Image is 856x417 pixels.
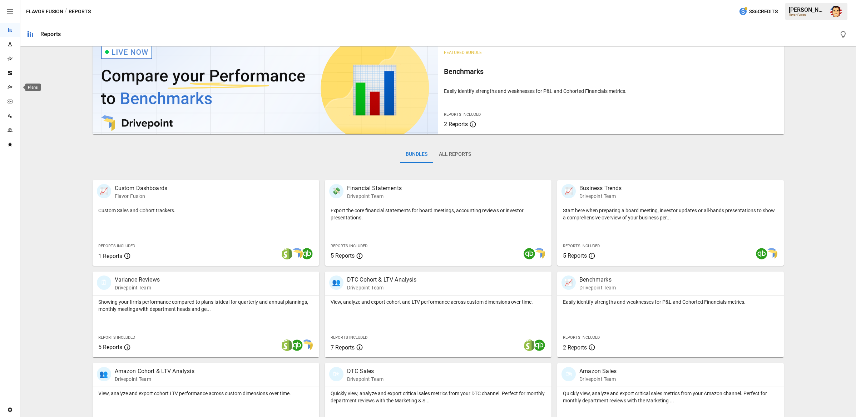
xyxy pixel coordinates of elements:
p: Drivepoint Team [347,284,417,291]
span: Reports Included [331,244,367,248]
span: Reports Included [563,335,600,340]
p: View, analyze and export cohort LTV performance across custom dimensions over time. [98,390,313,397]
p: Amazon Sales [579,367,617,376]
p: Drivepoint Team [579,193,622,200]
p: Easily identify strengths and weaknesses for P&L and Cohorted Financials metrics. [563,298,778,306]
div: 👥 [97,367,111,381]
img: smart model [766,248,777,259]
p: Financial Statements [347,184,402,193]
p: Quickly view, analyze and export critical sales metrics from your DTC channel. Perfect for monthl... [331,390,546,404]
p: Flavor Fusion [115,193,168,200]
span: 386 Credits [749,7,778,16]
p: Drivepoint Team [579,376,617,383]
p: DTC Cohort & LTV Analysis [347,275,417,284]
span: Reports Included [444,112,481,117]
img: quickbooks [756,248,767,259]
img: smart model [534,248,545,259]
p: DTC Sales [347,367,384,376]
p: Drivepoint Team [115,284,160,291]
span: 2 Reports [444,121,468,128]
p: Amazon Cohort & LTV Analysis [115,367,194,376]
p: Variance Reviews [115,275,160,284]
p: View, analyze and export cohort and LTV performance across custom dimensions over time. [331,298,546,306]
span: 5 Reports [331,252,355,259]
img: Austin Gardner-Smith [830,6,842,17]
p: Showing your firm's performance compared to plans is ideal for quarterly and annual plannings, mo... [98,298,313,313]
p: Custom Sales and Cohort trackers. [98,207,313,214]
div: 🛍 [561,367,576,381]
img: quickbooks [524,248,535,259]
button: Flavor Fusion [26,7,63,16]
span: Reports Included [98,335,135,340]
img: shopify [281,339,293,351]
img: quickbooks [301,248,313,259]
span: 5 Reports [98,344,122,351]
img: quickbooks [291,339,303,351]
div: Flavor Fusion [789,13,826,16]
p: Drivepoint Team [579,284,616,291]
p: Business Trends [579,184,622,193]
div: 🗓 [97,275,111,290]
h6: Benchmarks [444,66,778,77]
div: 👥 [329,275,343,290]
p: Benchmarks [579,275,616,284]
div: 🛍 [329,367,343,381]
p: Drivepoint Team [347,376,384,383]
div: [PERSON_NAME] [789,6,826,13]
button: 386Credits [736,5,781,18]
p: Drivepoint Team [115,376,194,383]
p: Drivepoint Team [347,193,402,200]
div: Plans [25,84,41,91]
button: All Reports [433,146,477,163]
p: Custom Dashboards [115,184,168,193]
img: video thumbnail [93,41,439,134]
p: Quickly view, analyze and export critical sales metrics from your Amazon channel. Perfect for mon... [563,390,778,404]
div: 📈 [97,184,111,198]
span: 2 Reports [563,344,587,351]
span: 1 Reports [98,253,122,259]
p: Export the core financial statements for board meetings, accounting reviews or investor presentat... [331,207,546,221]
div: / [65,7,67,16]
span: Reports Included [331,335,367,340]
button: Austin Gardner-Smith [826,1,846,21]
p: Easily identify strengths and weaknesses for P&L and Cohorted Financials metrics. [444,88,778,95]
img: smart model [301,339,313,351]
span: Reports Included [563,244,600,248]
div: 📈 [561,184,576,198]
img: quickbooks [534,339,545,351]
span: 5 Reports [563,252,587,259]
div: 📈 [561,275,576,290]
img: shopify [524,339,535,351]
span: Featured Bundle [444,50,482,55]
img: shopify [281,248,293,259]
img: smart model [291,248,303,259]
button: Bundles [400,146,433,163]
span: Reports Included [98,244,135,248]
div: Reports [40,31,61,38]
p: Start here when preparing a board meeting, investor updates or all-hands presentations to show a ... [563,207,778,221]
span: 7 Reports [331,344,355,351]
div: 💸 [329,184,343,198]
